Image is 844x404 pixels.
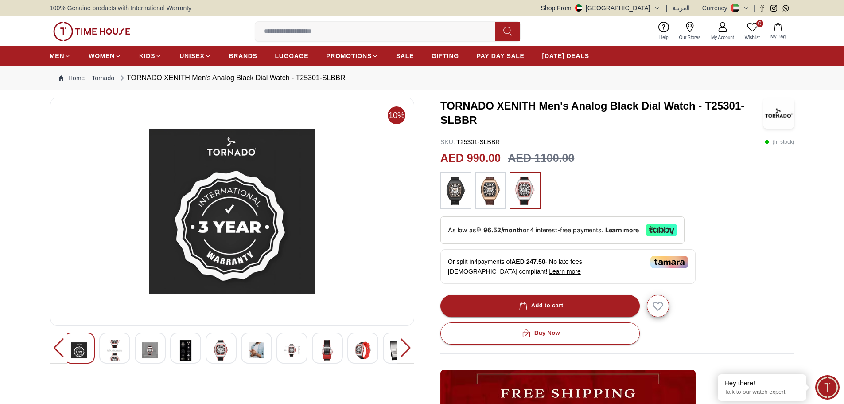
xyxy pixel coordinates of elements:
[741,34,763,41] span: Wishlist
[765,137,794,146] p: ( In stock )
[650,256,688,268] img: Tamara
[440,295,640,317] button: Add to cart
[673,4,690,12] button: العربية
[575,4,582,12] img: United Arab Emirates
[656,34,672,41] span: Help
[53,22,130,41] img: ...
[213,340,229,361] img: TORNADO Men's 3H-Date Black Dial Watch - T25301-BLBB
[326,48,378,64] a: PROMOTIONS
[477,51,525,60] span: PAY DAY SALE
[440,150,501,167] h2: AED 990.00
[50,4,191,12] span: 100% Genuine products with International Warranty
[57,105,407,318] img: TORNADO Men's 3H-Date Black Dial Watch - T25301-BLBB
[139,48,162,64] a: KIDS
[676,34,704,41] span: Our Stores
[739,20,765,43] a: 0Wishlist
[477,48,525,64] a: PAY DAY SALE
[229,48,257,64] a: BRANDS
[275,48,309,64] a: LUGGAGE
[440,138,455,145] span: SKU :
[724,388,800,396] p: Talk to our watch expert!
[479,177,502,205] img: ...
[142,340,158,361] img: TORNADO Men's 3H-Date Black Dial Watch - T25301-BLBB
[275,51,309,60] span: LUGGAGE
[326,51,372,60] span: PROMOTIONS
[511,258,545,265] span: AED 247.50
[654,20,674,43] a: Help
[542,48,589,64] a: [DATE] DEALS
[284,340,300,361] img: TORNADO Men's 3H-Date Black Dial Watch - T25301-BLBB
[758,5,765,12] a: Facebook
[118,73,346,83] div: TORNADO XENITH Men's Analog Black Dial Watch - T25301-SLBBR
[179,51,204,60] span: UNISEX
[58,74,85,82] a: Home
[782,5,789,12] a: Whatsapp
[89,51,115,60] span: WOMEN
[249,340,264,361] img: TORNADO Men's 3H-Date Black Dial Watch - T25301-BLBB
[542,51,589,60] span: [DATE] DEALS
[674,20,706,43] a: Our Stores
[763,98,794,129] img: TORNADO XENITH Men's Analog Black Dial Watch - T25301-SLBBR
[92,74,114,82] a: Tornado
[396,48,414,64] a: SALE
[319,340,335,361] img: TORNADO Men's 3H-Date Black Dial Watch - T25301-BLBB
[139,51,155,60] span: KIDS
[541,4,661,12] button: Shop From[GEOGRAPHIC_DATA]
[440,322,640,345] button: Buy Now
[708,34,738,41] span: My Account
[702,4,731,12] div: Currency
[396,51,414,60] span: SALE
[355,340,371,361] img: TORNADO Men's 3H-Date Black Dial Watch - T25301-BLBB
[549,268,581,275] span: Learn more
[508,150,574,167] h3: AED 1100.00
[432,51,459,60] span: GIFTING
[514,177,536,205] img: ...
[179,48,211,64] a: UNISEX
[432,48,459,64] a: GIFTING
[50,48,71,64] a: MEN
[50,51,64,60] span: MEN
[753,4,755,12] span: |
[770,5,777,12] a: Instagram
[724,379,800,388] div: Hey there!
[445,177,467,205] img: ...
[765,21,791,42] button: My Bag
[520,328,560,338] div: Buy Now
[107,340,123,361] img: TORNADO Men's 3H-Date Black Dial Watch - T25301-BLBB
[767,33,789,40] span: My Bag
[440,249,696,284] div: Or split in 4 payments of - No late fees, [DEMOGRAPHIC_DATA] compliant!
[440,137,500,146] p: T25301-SLBBR
[178,340,194,361] img: TORNADO Men's 3H-Date Black Dial Watch - T25301-BLBB
[815,375,840,400] div: Chat Widget
[517,301,564,311] div: Add to cart
[756,20,763,27] span: 0
[390,340,406,361] img: TORNADO Men's 3H-Date Black Dial Watch - T25301-BLBB
[440,99,763,127] h3: TORNADO XENITH Men's Analog Black Dial Watch - T25301-SLBBR
[50,66,794,90] nav: Breadcrumb
[666,4,668,12] span: |
[71,340,87,361] img: TORNADO Men's 3H-Date Black Dial Watch - T25301-BLBB
[695,4,697,12] span: |
[388,106,405,124] span: 10%
[229,51,257,60] span: BRANDS
[89,48,121,64] a: WOMEN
